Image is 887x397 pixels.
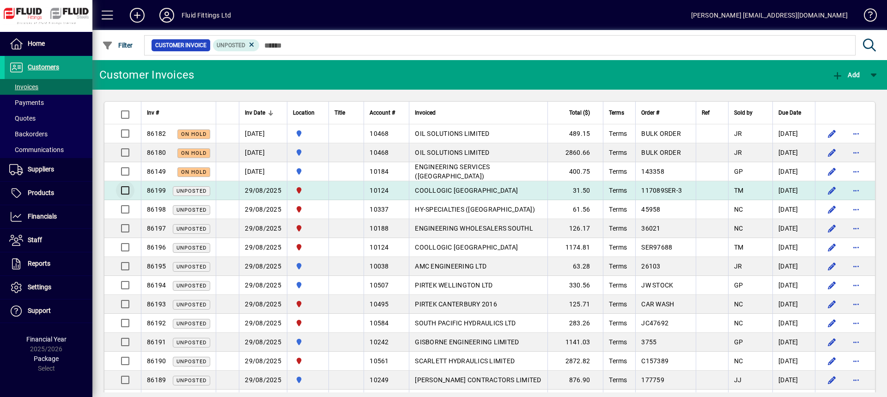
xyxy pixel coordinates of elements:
[641,130,681,137] span: BULK ORDER
[239,314,287,333] td: 29/08/2025
[830,67,862,83] button: Add
[415,338,519,346] span: GISBORNE ENGINEERING LIMITED
[293,318,323,328] span: FLUID FITTINGS CHRISTCHURCH
[772,162,815,181] td: [DATE]
[825,259,839,274] button: Edit
[734,225,743,232] span: NC
[334,108,345,118] span: Title
[825,202,839,217] button: Edit
[609,149,627,156] span: Terms
[5,110,92,126] a: Quotes
[849,335,863,349] button: More options
[239,238,287,257] td: 29/08/2025
[609,338,627,346] span: Terms
[691,8,848,23] div: [PERSON_NAME] [EMAIL_ADDRESS][DOMAIN_NAME]
[239,371,287,390] td: 29/08/2025
[370,187,389,194] span: 10124
[239,200,287,219] td: 29/08/2025
[569,108,590,118] span: Total ($)
[825,183,839,198] button: Edit
[849,240,863,255] button: More options
[734,108,753,118] span: Sold by
[734,338,743,346] span: GP
[415,149,489,156] span: OIL SOLUTIONS LIMITED
[609,168,627,175] span: Terms
[293,356,323,366] span: FLUID FITTINGS CHRISTCHURCH
[609,263,627,270] span: Terms
[293,204,323,214] span: FLUID FITTINGS CHRISTCHURCH
[641,281,673,289] span: JW STOCK
[641,187,682,194] span: 117089SER-3
[641,244,672,251] span: SER97688
[772,257,815,276] td: [DATE]
[100,37,135,54] button: Filter
[734,319,743,327] span: NC
[547,181,603,200] td: 31.50
[293,166,323,177] span: AUCKLAND
[5,299,92,323] a: Support
[213,39,260,51] mat-chip: Customer Invoice Status: Unposted
[147,149,166,156] span: 86180
[857,2,875,32] a: Knowledge Base
[825,221,839,236] button: Edit
[370,338,389,346] span: 10242
[415,300,497,308] span: PIRTEK CANTERBURY 2016
[547,219,603,238] td: 126.17
[293,108,323,118] div: Location
[609,187,627,194] span: Terms
[772,333,815,352] td: [DATE]
[370,281,389,289] span: 10507
[734,300,743,308] span: NC
[825,335,839,349] button: Edit
[734,168,743,175] span: GP
[147,338,166,346] span: 86191
[825,278,839,293] button: Edit
[415,376,541,384] span: [PERSON_NAME] CONTRACTORS LIMITED
[547,238,603,257] td: 1174.81
[239,352,287,371] td: 29/08/2025
[849,183,863,198] button: More options
[415,130,489,137] span: OIL SOLUTIONS LIMITED
[293,108,315,118] span: Location
[547,162,603,181] td: 400.75
[772,124,815,143] td: [DATE]
[9,115,36,122] span: Quotes
[849,316,863,330] button: More options
[370,244,389,251] span: 10124
[147,108,210,118] div: Inv #
[641,319,668,327] span: JC47692
[415,263,486,270] span: AMC ENGINEERING LTD
[176,226,207,232] span: Unposted
[181,131,207,137] span: On hold
[609,244,627,251] span: Terms
[147,357,166,365] span: 86190
[772,238,815,257] td: [DATE]
[370,319,389,327] span: 10584
[547,257,603,276] td: 63.28
[825,240,839,255] button: Edit
[734,108,767,118] div: Sold by
[415,108,542,118] div: Invoiced
[832,71,860,79] span: Add
[641,263,660,270] span: 26103
[825,145,839,160] button: Edit
[734,149,742,156] span: JR
[28,283,51,291] span: Settings
[5,205,92,228] a: Financials
[9,83,38,91] span: Invoices
[239,124,287,143] td: [DATE]
[415,225,533,232] span: ENGINEERING WHOLESALERS SOUTHL
[147,244,166,251] span: 86196
[849,145,863,160] button: More options
[147,108,159,118] span: Inv #
[370,376,389,384] span: 10249
[147,225,166,232] span: 86197
[734,376,742,384] span: JJ
[293,375,323,385] span: AUCKLAND
[641,338,656,346] span: 3755
[772,352,815,371] td: [DATE]
[28,260,50,267] span: Reports
[5,276,92,299] a: Settings
[5,32,92,55] a: Home
[102,42,133,49] span: Filter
